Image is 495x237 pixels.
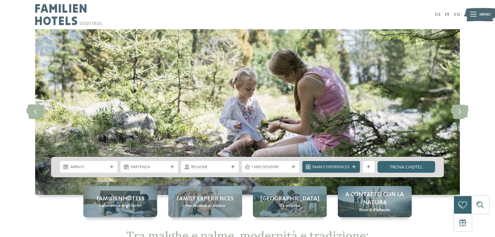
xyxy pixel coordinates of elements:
[83,186,157,217] a: Family hotel a Merano: varietà allo stato puro! Familienhotels Panoramica degli hotel
[479,12,490,18] span: Menu
[454,12,460,17] a: EN
[99,203,141,209] span: Panoramica degli hotel
[435,12,441,17] a: DE
[96,195,144,203] span: Familienhotels
[445,12,449,17] a: IT
[168,186,242,217] a: Family hotel a Merano: varietà allo stato puro! Family experiences Una vacanza su misura
[252,164,289,170] span: I miei desideri
[35,29,460,195] img: Family hotel a Merano: varietà allo stato puro!
[131,164,168,170] span: Partenza
[312,164,350,170] span: Family Experiences
[260,195,319,203] span: [GEOGRAPHIC_DATA]
[185,203,225,209] span: Una vacanza su misura
[176,195,234,203] span: Family experiences
[191,164,228,170] span: Regione
[344,191,406,207] span: A contatto con la natura
[359,207,390,213] span: Ricordi d’infanzia
[338,186,412,217] a: Family hotel a Merano: varietà allo stato puro! A contatto con la natura Ricordi d’infanzia
[253,186,327,217] a: Family hotel a Merano: varietà allo stato puro! [GEOGRAPHIC_DATA] Da scoprire
[280,203,300,209] span: Da scoprire
[70,164,107,170] span: Arrivo
[378,161,435,173] a: trova l’hotel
